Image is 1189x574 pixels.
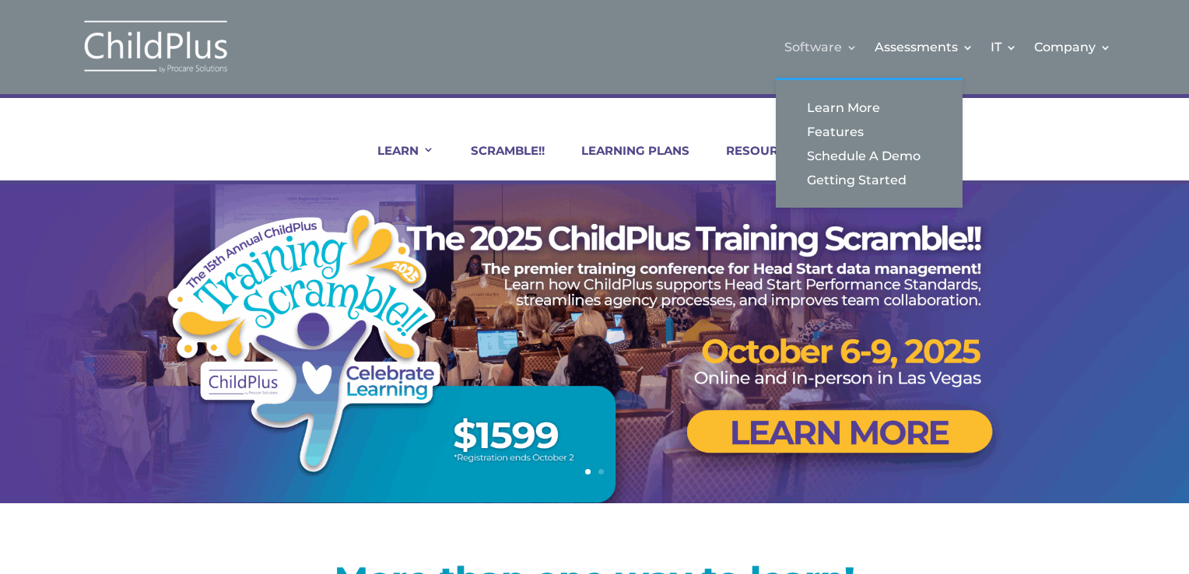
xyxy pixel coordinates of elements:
a: Assessments [875,16,973,79]
a: IT [991,16,1017,79]
a: RESOURCES [707,143,802,180]
a: Schedule A Demo [791,144,947,168]
a: Company [1034,16,1111,79]
a: Features [791,120,947,144]
a: Getting Started [791,168,947,192]
a: SCRAMBLE!! [451,143,545,180]
a: Software [784,16,858,79]
a: LEARNING PLANS [562,143,689,180]
a: 1 [585,469,591,474]
a: 2 [598,469,604,474]
a: LEARN [358,143,434,180]
a: Learn More [791,96,947,120]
